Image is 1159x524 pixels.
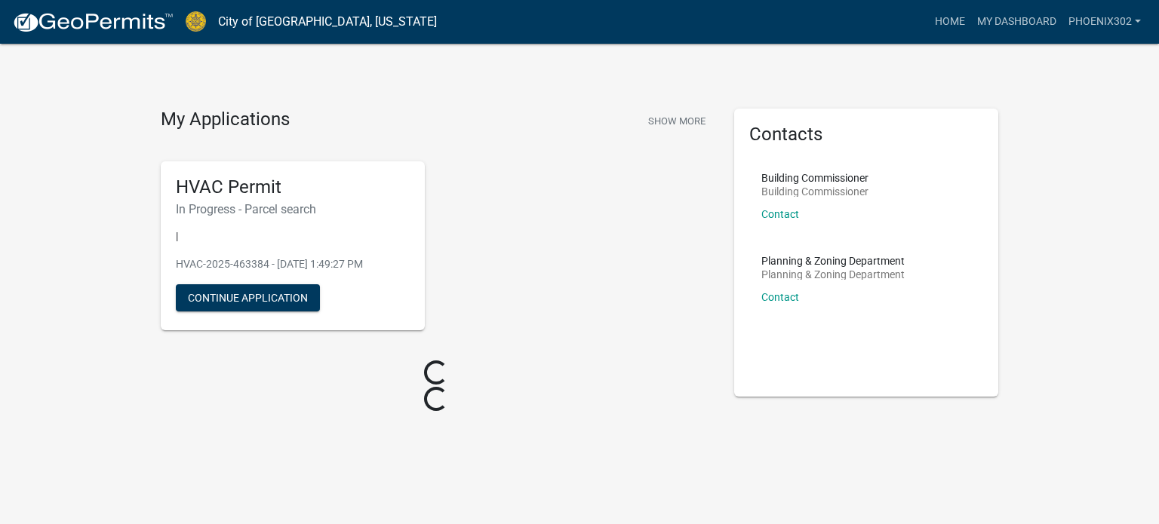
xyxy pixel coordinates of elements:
p: Building Commissioner [761,186,868,197]
a: Contact [761,291,799,303]
a: City of [GEOGRAPHIC_DATA], [US_STATE] [218,9,437,35]
a: Contact [761,208,799,220]
button: Show More [642,109,712,133]
button: Continue Application [176,284,320,311]
p: | [176,228,410,244]
h5: Contacts [749,124,983,146]
h6: In Progress - Parcel search [176,202,410,216]
p: Building Commissioner [761,173,868,183]
h4: My Applications [161,109,290,131]
a: Phoenix302 [1062,8,1147,36]
a: Home [929,8,971,36]
p: Planning & Zoning Department [761,256,905,266]
p: HVAC-2025-463384 - [DATE] 1:49:27 PM [176,256,410,272]
img: City of Jeffersonville, Indiana [186,11,206,32]
h5: HVAC Permit [176,176,410,198]
a: My Dashboard [971,8,1062,36]
p: Planning & Zoning Department [761,269,905,280]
